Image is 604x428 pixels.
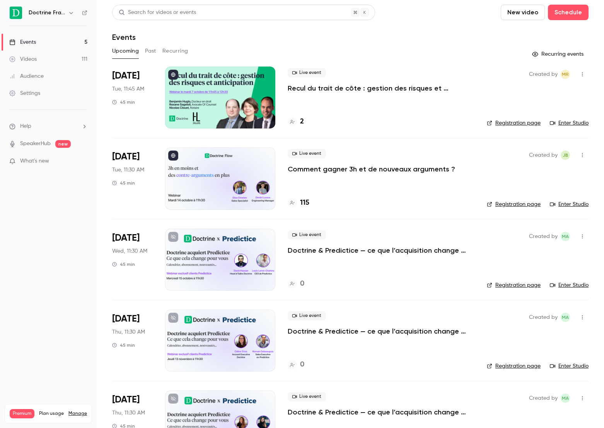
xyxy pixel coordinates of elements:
[529,48,589,60] button: Recurring events
[288,149,326,158] span: Live event
[112,67,153,128] div: Oct 7 Tue, 11:45 AM (Europe/Paris)
[561,232,570,241] span: Marie Agard
[112,147,153,209] div: Oct 14 Tue, 11:30 AM (Europe/Paris)
[487,200,541,208] a: Registration page
[112,70,140,82] span: [DATE]
[529,151,558,160] span: Created by
[548,5,589,20] button: Schedule
[112,409,145,417] span: Thu, 11:30 AM
[562,70,569,79] span: MR
[112,180,135,186] div: 45 min
[119,9,196,17] div: Search for videos or events
[288,360,304,370] a: 0
[112,232,140,244] span: [DATE]
[561,70,570,79] span: Marguerite Rubin de Cervens
[39,411,64,417] span: Plan usage
[288,407,474,417] a: Doctrine & Predictice — ce que l’acquisition change pour vous - Session 3
[300,360,304,370] h4: 0
[300,279,304,289] h4: 0
[145,45,156,57] button: Past
[112,151,140,163] span: [DATE]
[487,362,541,370] a: Registration page
[112,328,145,336] span: Thu, 11:30 AM
[561,313,570,322] span: Marie Agard
[288,311,326,320] span: Live event
[561,394,570,403] span: Marie Agard
[10,409,34,418] span: Premium
[529,232,558,241] span: Created by
[288,164,455,174] a: Comment gagner 3h et de nouveaux arguments ?
[20,122,31,130] span: Help
[112,310,153,372] div: Nov 13 Thu, 11:30 AM (Europe/Paris)
[68,411,87,417] a: Manage
[9,89,40,97] div: Settings
[20,140,51,148] a: SpeakerHub
[9,122,87,130] li: help-dropdown-opener
[288,246,474,255] a: Doctrine & Predictice — ce que l’acquisition change pour vous - Session 1
[487,281,541,289] a: Registration page
[288,84,474,93] a: Recul du trait de côte : gestion des risques et anticipation
[112,342,135,348] div: 45 min
[562,232,569,241] span: MA
[162,45,188,57] button: Recurring
[288,392,326,401] span: Live event
[29,9,65,17] h6: Doctrine France
[112,33,136,42] h1: Events
[550,119,589,127] a: Enter Studio
[20,157,49,165] span: What's new
[112,229,153,291] div: Oct 15 Wed, 11:30 AM (Europe/Paris)
[288,279,304,289] a: 0
[112,85,144,93] span: Tue, 11:45 AM
[112,394,140,406] span: [DATE]
[550,362,589,370] a: Enter Studio
[529,70,558,79] span: Created by
[288,327,474,336] a: Doctrine & Predictice — ce que l’acquisition change pour vous - Session 2
[112,247,147,255] span: Wed, 11:30 AM
[550,281,589,289] a: Enter Studio
[562,313,569,322] span: MA
[112,261,135,267] div: 45 min
[300,116,304,127] h4: 2
[9,72,44,80] div: Audience
[9,38,36,46] div: Events
[112,166,144,174] span: Tue, 11:30 AM
[112,99,135,105] div: 45 min
[78,158,87,165] iframe: Noticeable Trigger
[288,116,304,127] a: 2
[55,140,71,148] span: new
[112,45,139,57] button: Upcoming
[563,151,568,160] span: JB
[529,313,558,322] span: Created by
[288,230,326,240] span: Live event
[288,198,309,208] a: 115
[10,7,22,19] img: Doctrine France
[501,5,545,20] button: New video
[112,313,140,325] span: [DATE]
[487,119,541,127] a: Registration page
[9,55,37,63] div: Videos
[562,394,569,403] span: MA
[550,200,589,208] a: Enter Studio
[561,151,570,160] span: Justine Burel
[288,68,326,77] span: Live event
[300,198,309,208] h4: 115
[529,394,558,403] span: Created by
